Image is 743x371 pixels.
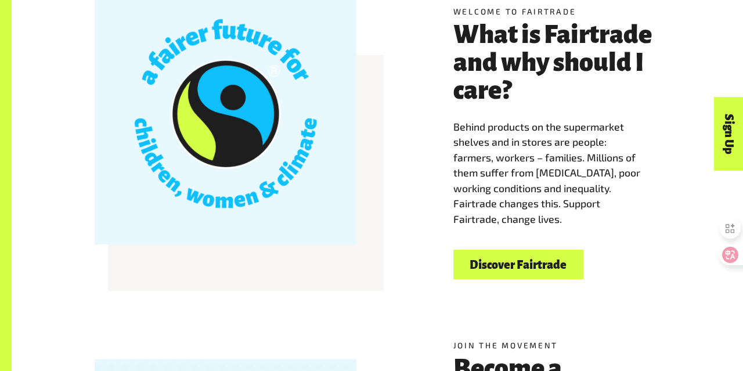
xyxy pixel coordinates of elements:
[453,340,660,351] h5: Join the movement
[453,250,583,279] a: Discover Fairtrade
[453,120,640,225] span: Behind products on the supermarket shelves and in stores are people: farmers, workers – families....
[453,21,660,105] h3: What is Fairtrade and why should I care?
[453,6,660,17] h5: Welcome to Fairtrade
